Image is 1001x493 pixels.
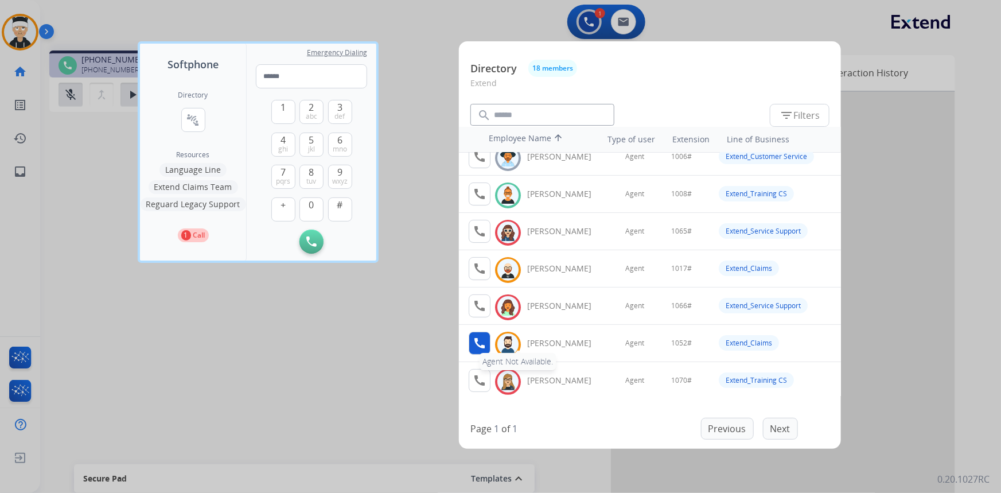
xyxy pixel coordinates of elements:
th: Type of user [592,128,661,151]
th: Extension [667,128,715,151]
span: 1008# [671,189,692,199]
h2: Directory [178,91,208,100]
span: 1052# [671,339,692,348]
img: call-button [306,236,317,247]
div: Extend_Service Support [719,223,808,239]
span: mno [333,145,347,154]
span: Agent [625,189,644,199]
div: Extend_Training CS [719,372,794,388]
p: of [501,422,510,436]
mat-icon: call [473,374,486,387]
mat-icon: arrow_upward [551,133,565,146]
p: Directory [470,61,517,76]
button: 1Call [178,228,209,242]
button: # [328,197,352,222]
button: 0 [299,197,324,222]
button: 8tuv [299,165,324,189]
span: Agent [625,339,644,348]
div: [PERSON_NAME] [527,300,604,312]
span: jkl [308,145,315,154]
div: Extend_Training CS [719,186,794,201]
span: Agent [625,301,644,310]
span: 8 [309,165,314,179]
span: 2 [309,100,314,114]
span: Filters [780,108,820,122]
img: avatar [500,149,516,167]
button: 18 members [528,60,577,77]
p: 1 [181,230,191,240]
span: 1 [281,100,286,114]
span: 6 [337,133,342,147]
button: 2abc [299,100,324,124]
th: Line of Business [721,128,835,151]
button: Reguard Legacy Support [141,197,246,211]
button: 7pqrs [271,165,295,189]
div: [PERSON_NAME] [527,151,604,162]
button: 9wxyz [328,165,352,189]
span: # [337,198,343,212]
mat-icon: call [473,262,486,275]
span: pqrs [276,177,290,186]
p: 0.20.1027RC [937,472,990,486]
span: 1006# [671,152,692,161]
span: 1065# [671,227,692,236]
span: 4 [281,133,286,147]
span: 1066# [671,301,692,310]
button: Extend Claims Team [149,180,238,194]
div: [PERSON_NAME] [527,263,604,274]
button: + [271,197,295,222]
div: Extend_Claims [719,261,779,276]
button: Filters [770,104,829,127]
span: Emergency Dialing [307,48,367,57]
span: 7 [281,165,286,179]
mat-icon: call [473,224,486,238]
button: Agent Not Available. [469,332,490,355]
div: [PERSON_NAME] [527,226,604,237]
button: 6mno [328,133,352,157]
mat-icon: connect_without_contact [186,113,200,127]
button: Language Line [159,163,227,177]
span: Resources [177,150,210,160]
span: 5 [309,133,314,147]
p: Call [193,230,205,240]
span: tuv [307,177,317,186]
span: 1017# [671,264,692,273]
mat-icon: filter_list [780,108,793,122]
div: Agent Not Available. [480,353,556,370]
mat-icon: call [473,299,486,313]
mat-icon: call [473,336,486,350]
p: Page [470,422,492,436]
button: 4ghi [271,133,295,157]
mat-icon: search [477,108,491,122]
span: Agent [625,152,644,161]
span: abc [306,112,317,121]
span: Agent [625,264,644,273]
span: ghi [278,145,288,154]
mat-icon: call [473,150,486,164]
span: 0 [309,198,314,212]
img: avatar [500,336,516,354]
span: 1070# [671,376,692,385]
p: Extend [470,77,829,98]
button: 3def [328,100,352,124]
div: Extend_Customer Service [719,149,814,164]
span: Agent [625,227,644,236]
img: avatar [500,261,516,279]
button: 5jkl [299,133,324,157]
div: Extend_Claims [719,335,779,351]
div: [PERSON_NAME] [527,375,604,386]
img: avatar [500,298,516,316]
button: 1 [271,100,295,124]
img: avatar [500,187,516,204]
span: 9 [337,165,342,179]
span: def [335,112,345,121]
img: avatar [500,224,516,242]
span: Agent [625,376,644,385]
span: wxyz [332,177,348,186]
div: Extend_Service Support [719,298,808,313]
span: 3 [337,100,342,114]
span: Softphone [168,56,219,72]
img: avatar [500,373,516,391]
th: Employee Name [483,127,586,152]
span: + [281,198,286,212]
